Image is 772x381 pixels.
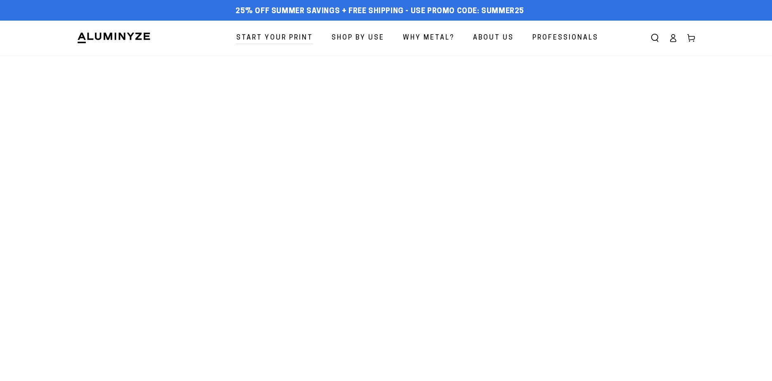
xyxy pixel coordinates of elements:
[230,27,319,49] a: Start Your Print
[397,27,461,49] a: Why Metal?
[532,32,598,44] span: Professionals
[473,32,514,44] span: About Us
[77,32,151,44] img: Aluminyze
[332,32,384,44] span: Shop By Use
[526,27,605,49] a: Professionals
[403,32,454,44] span: Why Metal?
[646,29,664,47] summary: Search our site
[235,7,524,16] span: 25% off Summer Savings + Free Shipping - Use Promo Code: SUMMER25
[325,27,391,49] a: Shop By Use
[236,32,313,44] span: Start Your Print
[467,27,520,49] a: About Us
